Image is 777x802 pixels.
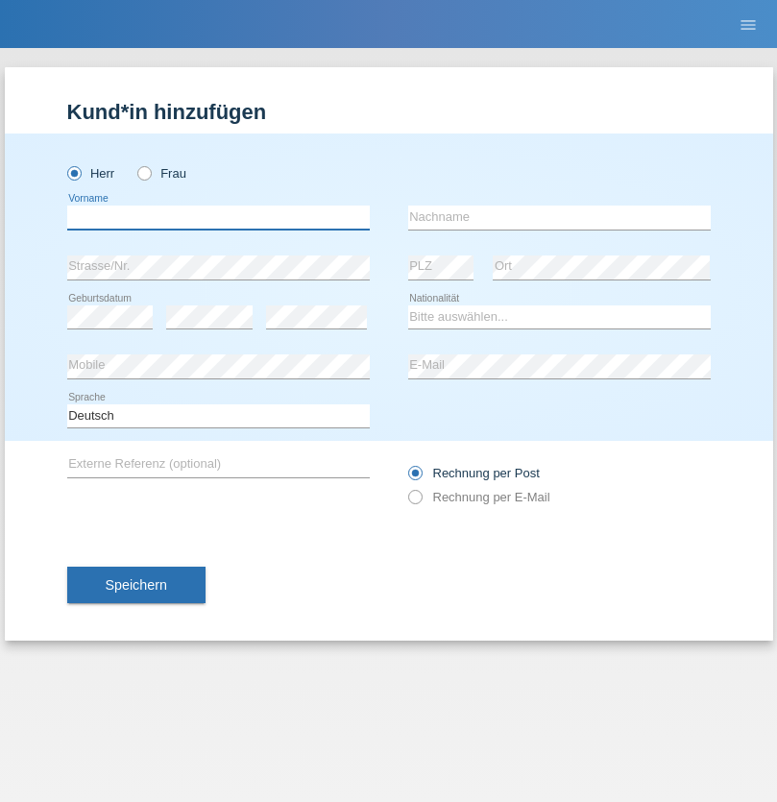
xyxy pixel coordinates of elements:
i: menu [739,15,758,35]
label: Rechnung per E-Mail [408,490,550,504]
span: Speichern [106,577,167,593]
label: Herr [67,166,115,181]
input: Rechnung per Post [408,466,421,490]
label: Frau [137,166,186,181]
input: Frau [137,166,150,179]
button: Speichern [67,567,206,603]
label: Rechnung per Post [408,466,540,480]
input: Rechnung per E-Mail [408,490,421,514]
a: menu [729,18,767,30]
input: Herr [67,166,80,179]
h1: Kund*in hinzufügen [67,100,711,124]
